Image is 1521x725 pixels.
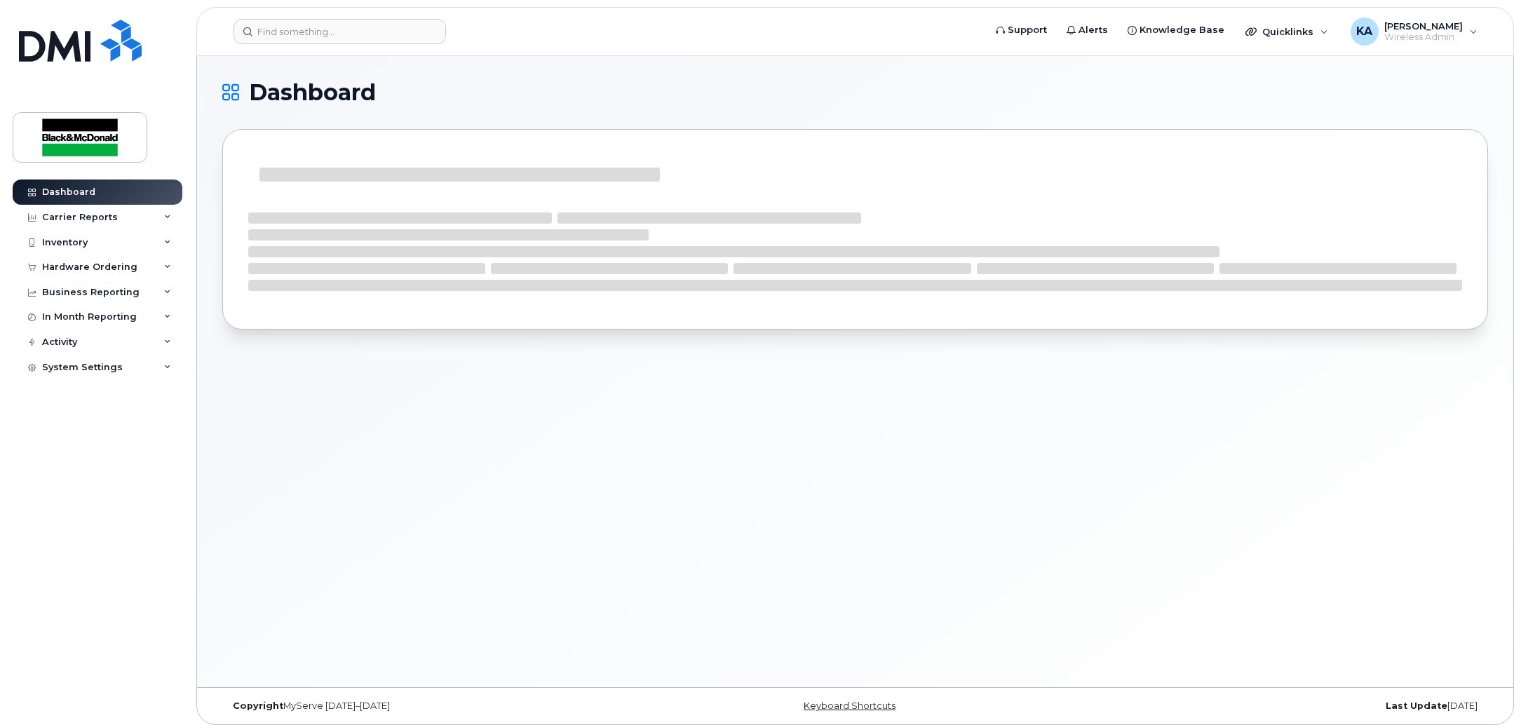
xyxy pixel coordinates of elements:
[804,700,895,711] a: Keyboard Shortcuts
[222,700,644,712] div: MyServe [DATE]–[DATE]
[1066,700,1488,712] div: [DATE]
[249,82,376,103] span: Dashboard
[233,700,283,711] strong: Copyright
[1386,700,1447,711] strong: Last Update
